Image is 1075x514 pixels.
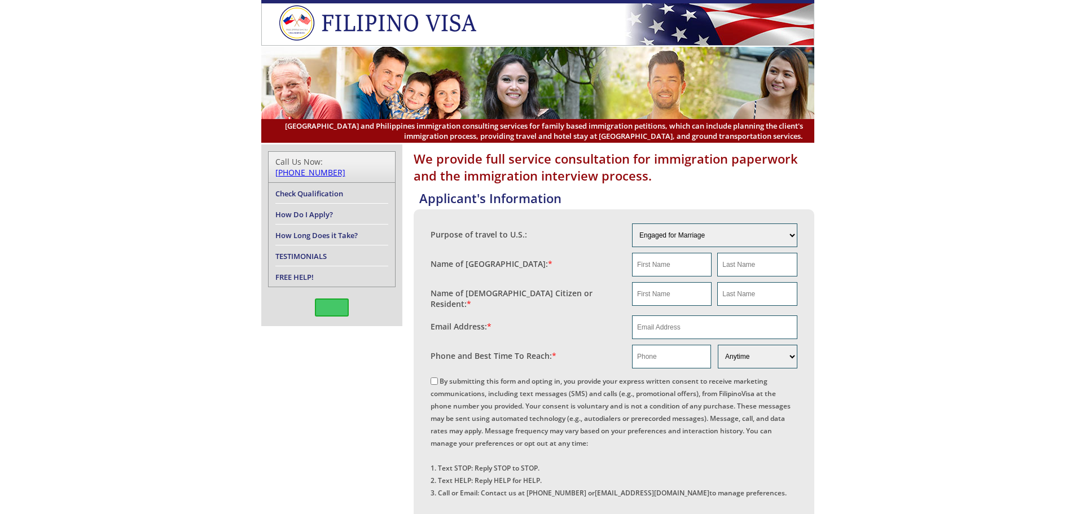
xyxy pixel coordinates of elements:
[717,282,797,306] input: Last Name
[431,350,556,361] label: Phone and Best Time To Reach:
[275,251,327,261] a: TESTIMONIALS
[431,229,527,240] label: Purpose of travel to U.S.:
[431,377,438,385] input: By submitting this form and opting in, you provide your express written consent to receive market...
[273,121,803,141] span: [GEOGRAPHIC_DATA] and Philippines immigration consulting services for family based immigration pe...
[431,258,552,269] label: Name of [GEOGRAPHIC_DATA]:
[431,321,492,332] label: Email Address:
[275,230,358,240] a: How Long Does it Take?
[419,190,814,207] h4: Applicant's Information
[275,167,345,178] a: [PHONE_NUMBER]
[632,282,712,306] input: First Name
[414,150,814,184] h1: We provide full service consultation for immigration paperwork and the immigration interview proc...
[718,345,797,368] select: Phone and Best Reach Time are required.
[431,288,621,309] label: Name of [DEMOGRAPHIC_DATA] Citizen or Resident:
[275,188,343,199] a: Check Qualification
[275,272,314,282] a: FREE HELP!
[717,253,797,276] input: Last Name
[632,315,797,339] input: Email Address
[275,156,388,178] div: Call Us Now:
[632,345,711,368] input: Phone
[275,209,333,219] a: How Do I Apply?
[632,253,712,276] input: First Name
